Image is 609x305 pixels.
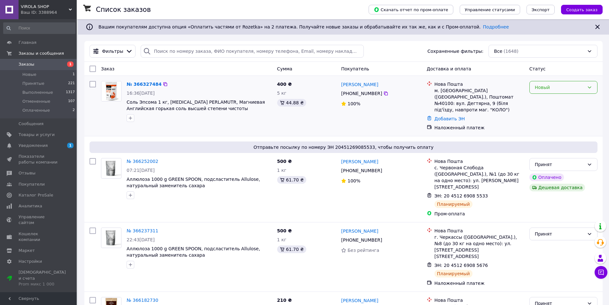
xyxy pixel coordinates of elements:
span: 210 ₴ [277,298,292,303]
span: 5 кг [277,91,286,96]
span: Каталог ProSale [19,192,53,198]
div: [PHONE_NUMBER] [340,166,383,175]
div: Пром-оплата [434,211,524,217]
a: [PERSON_NAME] [341,297,378,304]
div: 61.70 ₴ [277,176,306,184]
span: 1 [67,61,74,67]
span: 1317 [66,90,75,95]
span: Отмененные [22,99,50,104]
span: Статус [529,66,546,71]
span: Аналитика [19,203,42,209]
span: 22:43[DATE] [127,237,155,242]
img: Фото товару [101,81,121,101]
span: 400 ₴ [277,82,292,87]
div: Нова Пошта [434,81,524,87]
span: 100% [347,101,360,106]
div: с. Червоная Слобода ([GEOGRAPHIC_DATA].), №1 (до 30 кг на одно место): ул. [PERSON_NAME][STREET_A... [434,165,524,190]
span: 107 [68,99,75,104]
span: Настройки [19,259,42,264]
a: Добавить ЭН [434,116,465,121]
span: Экспорт [532,7,550,12]
div: г. Черкассы ([GEOGRAPHIC_DATA].), №8 (до 30 кг на одно место): ул. [STREET_ADDRESS] [STREET_ADDRESS] [434,234,524,260]
div: Нова Пошта [434,228,524,234]
div: Дешевая доставка [529,184,585,191]
div: м. [GEOGRAPHIC_DATA] ([GEOGRAPHIC_DATA].), Поштомат №40100: вул. Дегтярна, 9 (біля під'їзду, навп... [434,87,524,113]
button: Чат с покупателем [595,266,607,279]
a: Фото товару [101,158,121,179]
a: № 366237311 [127,228,158,233]
span: 221 [68,81,75,86]
a: [PERSON_NAME] [341,81,378,88]
span: Уведомления [19,143,48,148]
span: 500 ₴ [277,228,292,233]
span: Без рейтинга [347,248,379,253]
span: [DEMOGRAPHIC_DATA] и счета [19,269,66,287]
span: Маркет [19,248,35,253]
button: Экспорт [527,5,555,14]
span: Кошелек компании [19,231,59,243]
span: Заказы [19,61,34,67]
span: (1648) [504,49,519,54]
div: Новый [535,84,584,91]
span: Заказ [101,66,114,71]
span: Принятые [22,81,44,86]
img: Фото товару [101,229,121,246]
div: Нова Пошта [434,297,524,303]
div: Оплачено [529,173,564,181]
div: [PHONE_NUMBER] [340,89,383,98]
div: Prom микс 1 000 [19,281,66,287]
a: Фото товару [101,228,121,248]
span: 2 [73,108,75,113]
div: 44.88 ₴ [277,99,306,107]
span: Все [494,48,502,54]
span: Оплаченные [22,108,50,113]
div: [PHONE_NUMBER] [340,236,383,245]
span: Доставка и оплата [427,66,471,71]
span: 07:21[DATE] [127,168,155,173]
span: Отзывы [19,170,35,176]
span: Фильтры [102,48,123,54]
div: Нова Пошта [434,158,524,165]
span: 100% [347,178,360,183]
span: Создать заказ [566,7,597,12]
a: [PERSON_NAME] [341,158,378,165]
div: Ваш ID: 3388964 [21,10,77,15]
span: 1 кг [277,237,286,242]
span: 1 [73,72,75,77]
div: Принят [535,230,584,237]
span: Покупатели [19,181,45,187]
a: Аллюлоза 1000 g GREEN SPOON, подсластитель Allulose, натуральный заменитель сахара [127,177,260,188]
h1: Список заказов [96,6,151,13]
div: Принят [535,161,584,168]
span: Скачать отчет по пром-оплате [374,7,448,12]
span: Покупатель [341,66,369,71]
span: Товары и услуги [19,132,55,138]
a: Создать заказ [555,7,603,12]
div: Планируемый [434,270,472,277]
input: Поиск по номеру заказа, ФИО покупателя, номеру телефона, Email, номеру накладной [141,45,363,58]
span: 16:36[DATE] [127,91,155,96]
span: Вашим покупателям доступна опция «Оплатить частями от Rozetka» на 2 платежа. Получайте новые зака... [98,24,509,29]
a: Соль Эпсома 1 кг, [MEDICAL_DATA] PERLAMUTR, Магниевая Английская горькая соль высшей степени чистоты [127,100,265,111]
span: Сообщения [19,121,43,127]
input: Поиск [3,22,75,34]
a: [PERSON_NAME] [341,228,378,234]
span: Выполненные [22,90,53,95]
span: Отправьте посылку по номеру ЭН 20451269085533, чтобы получить оплату [92,144,595,150]
span: Главная [19,40,36,45]
button: Скачать отчет по пром-оплате [369,5,453,14]
div: 61.70 ₴ [277,245,306,253]
span: Сохраненные фильтры: [427,48,483,54]
a: Фото товару [101,81,121,101]
a: № 366182730 [127,298,158,303]
span: 1 кг [277,168,286,173]
a: Аллюлоза 1000 g GREEN SPOON, подсластитель Allulose, натуральный заменитель сахара [127,246,260,258]
span: ЭН: 20 4512 6908 5676 [434,263,488,268]
a: Подробнее [483,24,509,29]
div: Наложенный платеж [434,124,524,131]
img: Фото товару [101,159,121,177]
span: VIROLA SHOP [21,4,69,10]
